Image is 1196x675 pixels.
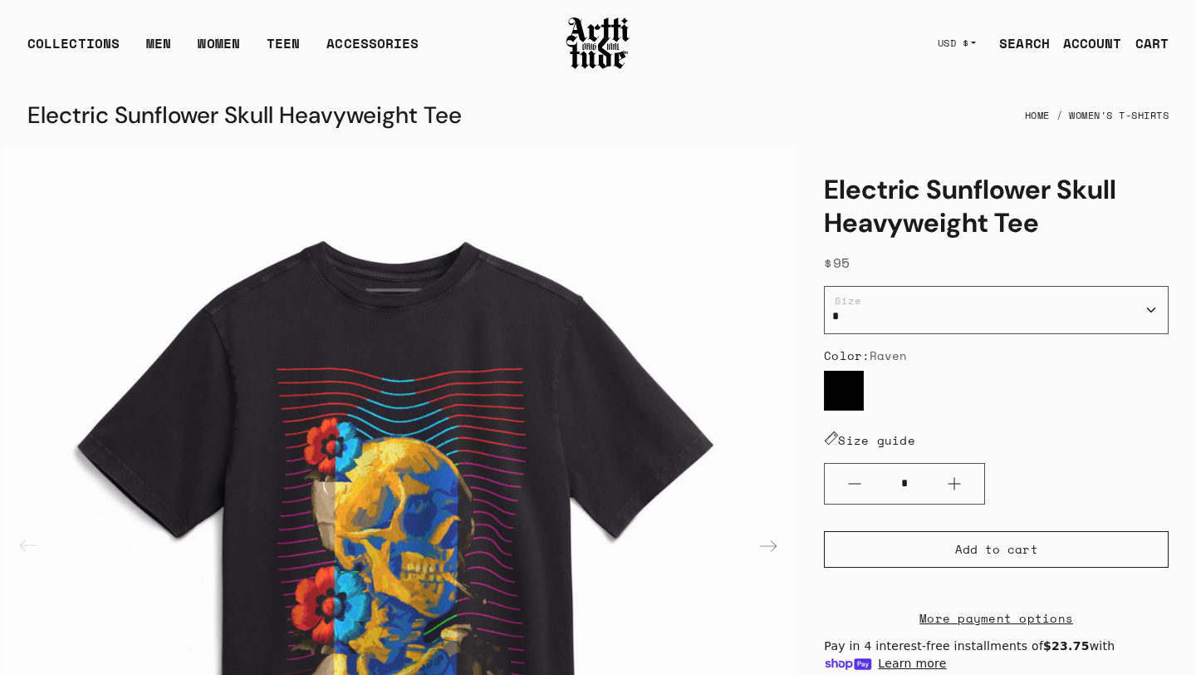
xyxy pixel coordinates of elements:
a: ACCOUNT [1050,27,1122,60]
div: ACCESSORIES [326,33,419,67]
img: Arttitude [565,15,631,71]
label: Raven [824,371,864,411]
div: Electric Sunflower Skull Heavyweight Tee [27,96,462,135]
div: COLLECTIONS [27,33,120,67]
a: Open cart [1122,27,1169,60]
span: Add to cart [955,541,1038,558]
a: TEEN [267,33,300,67]
button: Add to cart [824,531,1169,568]
button: Minus [825,464,885,504]
div: Next slide [748,526,788,566]
span: $95 [824,253,850,273]
a: SEARCH [986,27,1050,60]
button: Plus [924,464,984,504]
a: Women's T-Shirts [1069,97,1169,134]
input: Quantity [885,468,924,499]
span: Raven [870,347,908,364]
button: USD $ [928,25,987,62]
h1: Electric Sunflower Skull Heavyweight Tee [824,173,1169,239]
a: Size guide [824,431,915,449]
span: USD $ [938,37,969,50]
div: CART [1135,33,1169,53]
a: WOMEN [198,33,240,67]
a: More payment options [824,608,1169,628]
div: Color: [824,347,1169,364]
a: MEN [146,33,171,67]
ul: Main navigation [14,33,432,67]
a: Home [1025,97,1050,134]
